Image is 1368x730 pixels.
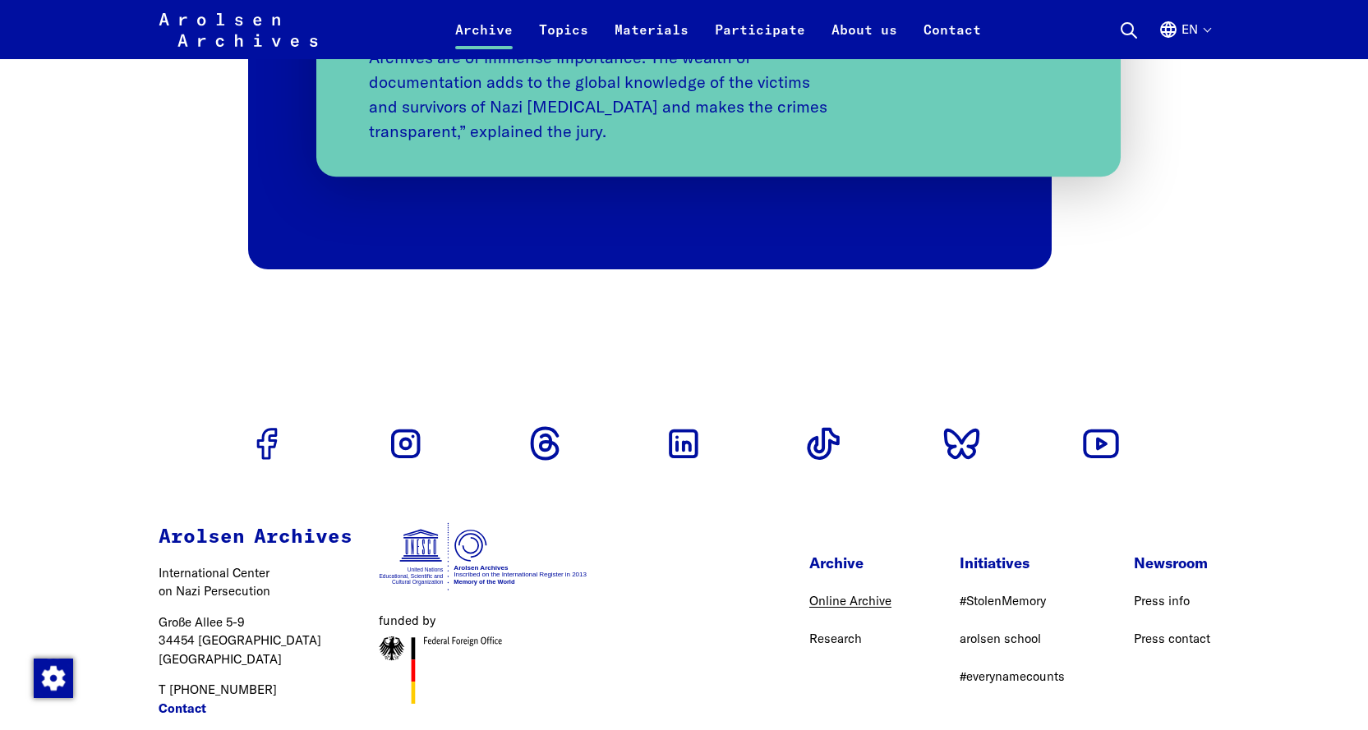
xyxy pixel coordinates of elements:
a: Contact [159,700,206,719]
a: Topics [526,20,601,59]
a: Participate [702,20,818,59]
a: arolsen school [960,631,1041,646]
nav: Primary [442,10,994,49]
a: #everynamecounts [960,668,1065,684]
img: Change consent [34,659,73,698]
a: Online Archive [809,593,891,608]
a: Go to Bluesky profile [936,417,988,470]
a: #StolenMemory [960,593,1046,608]
a: Go to Instagram profile [380,417,432,470]
a: Contact [910,20,994,59]
p: International Center on Nazi Persecution [159,564,352,601]
a: Go to Facebook profile [241,417,293,470]
a: Materials [601,20,702,59]
a: Archive [442,20,526,59]
strong: Arolsen Archives [159,527,352,547]
div: Change consent [33,658,72,697]
figcaption: funded by [379,612,588,631]
p: Initiatives [960,552,1065,574]
p: T [PHONE_NUMBER] [159,681,352,718]
a: Press contact [1134,631,1210,646]
a: Go to Threads profile [518,417,571,470]
p: Große Allee 5-9 34454 [GEOGRAPHIC_DATA] [GEOGRAPHIC_DATA] [159,613,352,669]
a: About us [818,20,910,59]
a: Press info [1134,593,1190,608]
a: Research [809,631,862,646]
nav: Footer [809,552,1210,700]
p: Newsroom [1134,552,1210,574]
a: Go to Tiktok profile [797,417,850,470]
p: Archive [809,552,891,574]
a: Go to Linkedin profile [657,417,710,470]
button: English, language selection [1158,20,1210,59]
a: Go to Youtube profile [1075,417,1127,470]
